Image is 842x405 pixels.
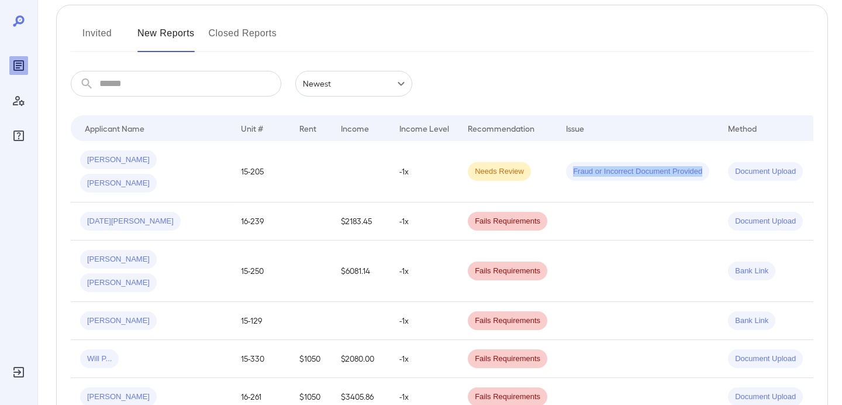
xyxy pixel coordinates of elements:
span: Document Upload [728,166,803,177]
span: Fails Requirements [468,315,547,327]
td: 15-330 [232,340,290,378]
td: -1x [390,340,458,378]
span: Fails Requirements [468,266,547,277]
span: Bank Link [728,266,775,277]
span: Will P... [80,353,119,365]
span: Fraud or Incorrect Document Provided [566,166,709,177]
td: 15-205 [232,141,290,203]
td: $1050 [290,340,332,378]
td: -1x [390,241,458,302]
div: Method [728,121,757,135]
span: [PERSON_NAME] [80,254,157,265]
td: 16-239 [232,203,290,241]
button: Invited [71,24,123,52]
td: 15-129 [232,302,290,340]
span: Bank Link [728,315,775,327]
span: Document Upload [728,216,803,227]
div: Unit # [241,121,263,135]
span: [DATE][PERSON_NAME] [80,216,181,227]
button: New Reports [137,24,195,52]
div: Rent [299,121,318,135]
div: Applicant Name [85,121,144,135]
button: Closed Reports [209,24,277,52]
span: Document Upload [728,353,803,365]
div: Issue [566,121,585,135]
div: Log Out [9,363,28,382]
td: $6081.14 [332,241,390,302]
span: [PERSON_NAME] [80,315,157,327]
span: Needs Review [468,166,531,177]
div: Income Level [399,121,449,135]
div: Reports [9,56,28,75]
div: Recommendation [468,121,534,135]
span: [PERSON_NAME] [80,277,157,289]
div: Manage Users [9,91,28,110]
span: Fails Requirements [468,353,547,365]
td: -1x [390,141,458,203]
span: Fails Requirements [468,392,547,403]
div: FAQ [9,126,28,145]
td: $2183.45 [332,203,390,241]
span: Fails Requirements [468,216,547,227]
span: [PERSON_NAME] [80,155,157,166]
span: Document Upload [728,392,803,403]
span: [PERSON_NAME] [80,392,157,403]
div: Income [341,121,369,135]
span: [PERSON_NAME] [80,178,157,189]
td: -1x [390,302,458,340]
div: Newest [295,71,412,97]
td: 15-250 [232,241,290,302]
td: $2080.00 [332,340,390,378]
td: -1x [390,203,458,241]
